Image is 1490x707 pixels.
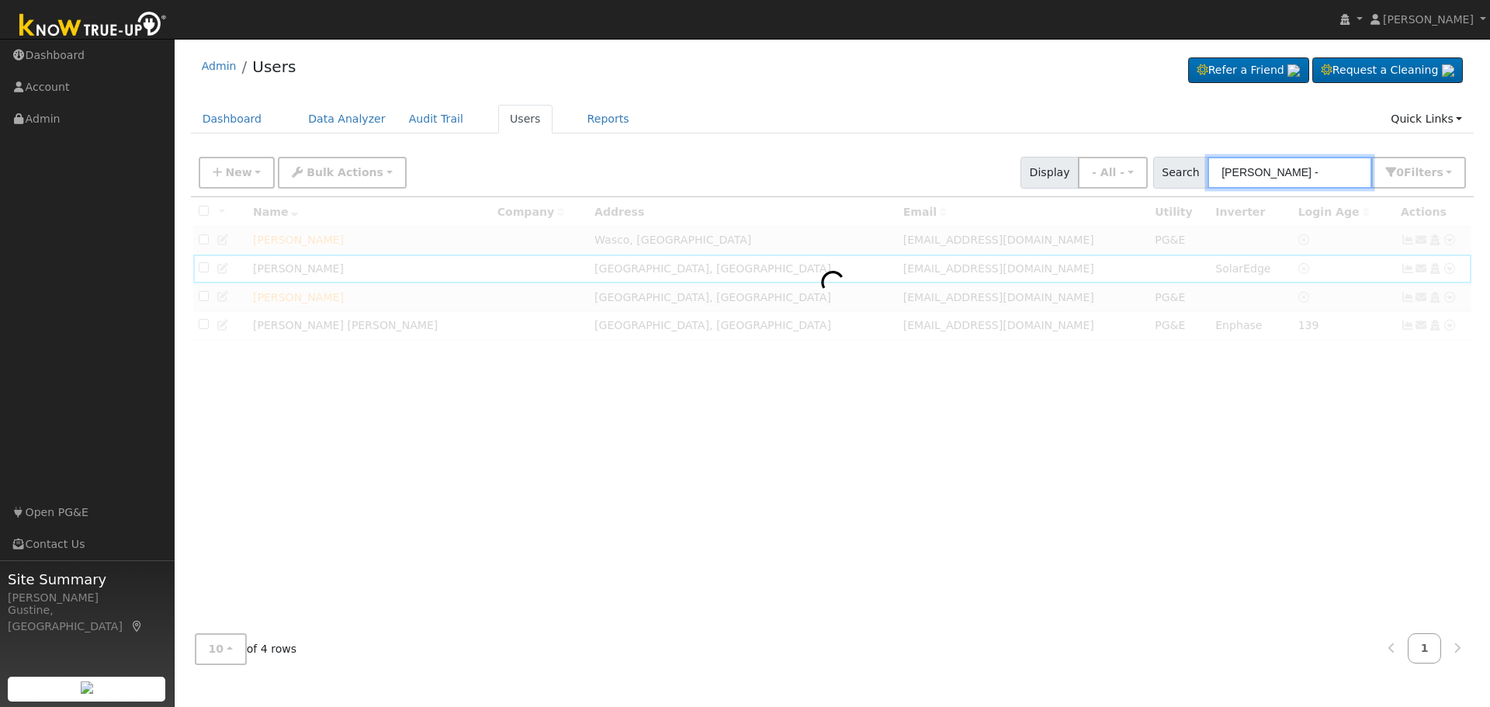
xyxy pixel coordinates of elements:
[1312,57,1463,84] a: Request a Cleaning
[1153,157,1208,189] span: Search
[195,633,297,665] span: of 4 rows
[225,166,251,178] span: New
[130,620,144,632] a: Map
[397,105,475,133] a: Audit Trail
[1442,64,1454,77] img: retrieve
[12,9,175,43] img: Know True-Up
[195,633,247,665] button: 10
[498,105,553,133] a: Users
[1408,633,1442,664] a: 1
[278,157,406,189] button: Bulk Actions
[8,602,166,635] div: Gustine, [GEOGRAPHIC_DATA]
[191,105,274,133] a: Dashboard
[576,105,641,133] a: Reports
[1383,13,1474,26] span: [PERSON_NAME]
[307,166,383,178] span: Bulk Actions
[8,569,166,590] span: Site Summary
[1379,105,1474,133] a: Quick Links
[1436,166,1443,178] span: s
[209,643,224,655] span: 10
[296,105,397,133] a: Data Analyzer
[1208,157,1372,189] input: Search
[1188,57,1309,84] a: Refer a Friend
[252,57,296,76] a: Users
[81,681,93,694] img: retrieve
[199,157,275,189] button: New
[8,590,166,606] div: [PERSON_NAME]
[1371,157,1466,189] button: 0Filters
[1404,166,1443,178] span: Filter
[1020,157,1079,189] span: Display
[202,60,237,72] a: Admin
[1078,157,1148,189] button: - All -
[1287,64,1300,77] img: retrieve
